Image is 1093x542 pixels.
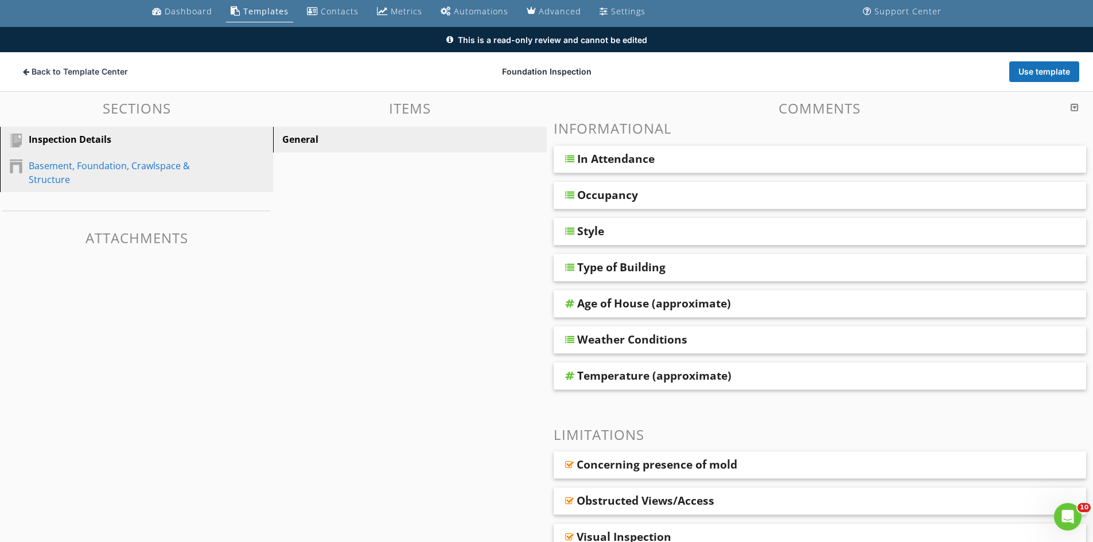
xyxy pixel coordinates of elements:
h3: Comments [554,100,1087,116]
div: Metrics [391,6,422,17]
button: Use template [1009,61,1079,82]
h3: Items [273,100,546,116]
iframe: Intercom live chat [1054,503,1082,531]
div: Occupancy [577,188,638,202]
div: Basement, Foundation, Crawlspace & Structure [29,159,219,186]
div: Weather Conditions [577,333,687,346]
div: Settings [611,6,645,17]
div: Dashboard [165,6,212,17]
button: Back to Template Center [14,61,137,82]
a: Support Center [858,1,946,22]
div: Inspection Details [29,132,219,146]
div: Automations [454,6,508,17]
a: Advanced [522,1,586,22]
div: In Attendance [577,152,655,166]
a: Automations (Basic) [436,1,513,22]
div: Support Center [874,6,942,17]
div: Type of Building [577,260,666,274]
div: Templates [243,6,289,17]
div: Temperature (approximate) [577,369,732,383]
div: Style [577,224,604,238]
h3: Limitations [554,427,1087,442]
span: Back to Template Center [32,66,128,77]
div: Foundation Inspection [369,66,724,77]
div: Advanced [539,6,581,17]
a: Metrics [372,1,427,22]
div: Obstructed Views/Access [577,494,714,508]
a: Contacts [302,1,363,22]
a: Settings [595,1,650,22]
div: Concerning presence of mold [577,458,737,471]
span: 10 [1078,503,1091,512]
div: General [282,132,497,146]
h3: Informational [554,120,1087,136]
a: Dashboard [147,1,217,22]
a: Templates [226,1,293,22]
div: Age of House (approximate) [577,297,731,310]
div: Contacts [321,6,359,17]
